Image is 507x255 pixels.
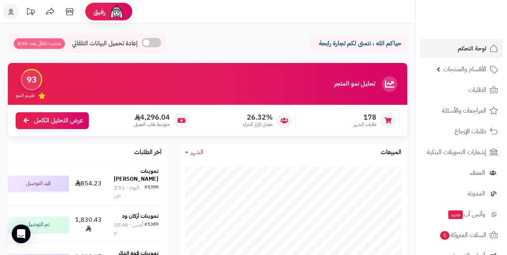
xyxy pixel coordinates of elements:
span: 26.32% [243,113,273,122]
h3: آخر الطلبات [134,149,162,156]
div: Open Intercom Messenger [12,224,31,243]
div: #1390 [144,184,158,199]
span: إعادة تحميل البيانات التلقائي [72,39,138,48]
span: إشعارات التحويلات البنكية [427,147,486,158]
span: رفيق [93,7,106,16]
span: الأقسام والمنتجات [443,64,486,75]
span: تحديث تلقائي بعد: 4:59 [14,38,65,49]
div: تم التوصيل [6,217,69,232]
a: لوحة التحكم [420,39,502,58]
a: الشهر [185,148,203,157]
a: المراجعات والأسئلة [420,101,502,120]
span: السلات المتروكة [439,230,486,241]
span: المدونة [468,188,485,199]
div: أمس - 10:48 م [114,221,144,237]
a: وآتس آبجديد [420,205,502,224]
td: 1,830.43 [72,206,105,243]
span: طلبات الإرجاع [455,126,486,137]
span: متوسط طلب العميل [134,121,170,128]
a: عرض التحليل الكامل [16,112,89,129]
span: 4,296.04 [134,113,170,122]
div: قيد التوصيل [6,176,69,191]
a: السلات المتروكة1 [420,226,502,244]
span: معدل تكرار الشراء [243,121,273,128]
span: الشهر [191,147,203,157]
div: #1389 [144,221,158,237]
span: لوحة التحكم [458,43,486,54]
div: اليوم - 2:51 ص [114,184,144,199]
a: تحديثات المنصة [21,4,40,22]
span: 178 [354,113,376,122]
span: وآتس آب [448,209,485,220]
span: 1 [440,231,449,240]
span: جديد [448,210,463,219]
h3: المبيعات [381,149,401,156]
span: عرض التحليل الكامل [34,116,83,125]
span: المراجعات والأسئلة [442,105,486,116]
a: المدونة [420,184,502,203]
img: logo-2.png [454,6,500,22]
span: طلبات الشهر [354,121,376,128]
span: العملاء [470,167,485,178]
p: حياكم الله ، نتمنى لكم تجارة رابحة [315,39,401,48]
h3: تحليل نمو المتجر [334,81,375,88]
span: الطلبات [468,84,486,95]
td: 854.23 [72,161,105,206]
a: إشعارات التحويلات البنكية [420,143,502,162]
strong: تموينات [PERSON_NAME] [114,167,158,183]
span: تقييم النمو [16,92,34,99]
strong: تموينات أركان ود [122,212,158,220]
a: طلبات الإرجاع [420,122,502,141]
a: العملاء [420,163,502,182]
img: ai-face.png [109,4,124,20]
a: الطلبات [420,81,502,99]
